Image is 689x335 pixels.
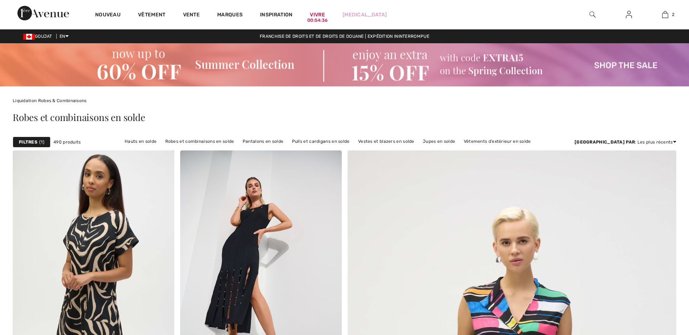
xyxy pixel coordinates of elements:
a: Vêtement [138,12,165,19]
img: Mes infos [626,10,632,19]
a: Robes & Combinaisons [38,98,87,103]
span: Robes et combinaisons en solde [13,111,145,124]
img: 1ère Avenue [17,6,69,20]
span: Inspiration [260,12,292,19]
a: Vestes et blazers en solde [354,137,418,146]
strong: Filtres [19,139,37,145]
a: Robes et combinaisons en solde [162,137,238,146]
a: 2 [647,10,683,19]
img: Dollar canadien [23,34,35,40]
font: : Les plus récents [575,140,673,145]
div: 00:54:36 [307,17,328,24]
a: Nouveau [95,12,121,19]
a: Vêtements d’extérieur en solde [460,137,535,146]
a: Pulls et cardigans en solde [288,137,353,146]
span: 1 [39,139,44,145]
span: GOUJAT [23,34,55,39]
a: Marques [217,12,243,19]
font: EN [60,34,65,39]
strong: [GEOGRAPHIC_DATA] par [575,140,635,145]
a: Sign In [620,10,638,19]
a: Vente [183,12,200,19]
img: Rechercher sur le site Web [589,10,596,19]
a: Vivre00:54:36 [310,11,325,19]
a: Liquidation [13,98,37,103]
img: Mon sac [662,10,668,19]
span: 2 [672,11,674,18]
a: Jupes en solde [419,137,459,146]
span: 490 produits [53,139,81,145]
a: Pantalons en solde [239,137,287,146]
a: Hauts en solde [121,137,160,146]
a: [MEDICAL_DATA] [343,11,387,19]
